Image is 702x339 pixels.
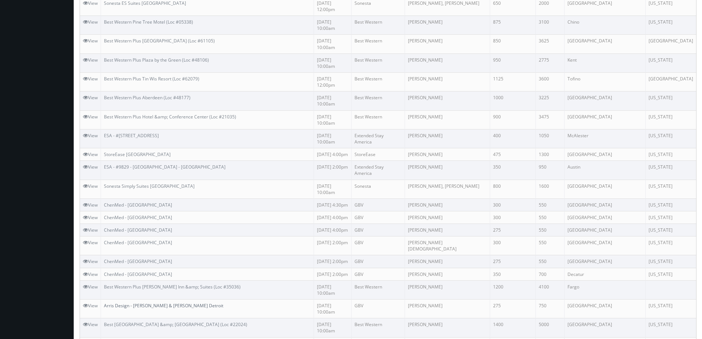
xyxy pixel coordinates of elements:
[564,53,645,72] td: Kent
[490,91,535,110] td: 1000
[352,148,405,161] td: StoreEase
[314,318,352,337] td: [DATE] 10:00am
[314,35,352,53] td: [DATE] 10:00am
[490,280,535,299] td: 1200
[352,91,405,110] td: Best Western
[104,302,223,309] a: Arris Design - [PERSON_NAME] & [PERSON_NAME] Detroit
[83,94,98,101] a: View
[564,268,645,280] td: Decatur
[535,91,564,110] td: 3225
[104,38,215,44] a: Best Western Plus [GEOGRAPHIC_DATA] (Loc #61105)
[104,239,172,246] a: ChenMed - [GEOGRAPHIC_DATA]
[314,129,352,148] td: [DATE] 10:00am
[314,224,352,236] td: [DATE] 4:00pm
[104,284,241,290] a: Best Western Plus [PERSON_NAME] Inn &amp; Suites (Loc #35036)
[564,280,645,299] td: Fargo
[645,129,696,148] td: [US_STATE]
[104,114,236,120] a: Best Western Plus Hotel &amp; Conference Center (Loc #21035)
[405,300,490,318] td: [PERSON_NAME]
[564,211,645,224] td: [GEOGRAPHIC_DATA]
[405,318,490,337] td: [PERSON_NAME]
[645,35,696,53] td: [GEOGRAPHIC_DATA]
[314,161,352,180] td: [DATE] 2:00pm
[645,180,696,198] td: [US_STATE]
[104,183,195,189] a: Sonesta Simply Suites [GEOGRAPHIC_DATA]
[83,132,98,139] a: View
[405,53,490,72] td: [PERSON_NAME]
[490,198,535,211] td: 300
[83,76,98,82] a: View
[535,148,564,161] td: 1300
[352,224,405,236] td: GBV
[564,318,645,337] td: [GEOGRAPHIC_DATA]
[405,148,490,161] td: [PERSON_NAME]
[535,280,564,299] td: 4100
[352,255,405,268] td: GBV
[104,19,193,25] a: Best Western Pine Tree Motel (Loc #05338)
[83,57,98,63] a: View
[645,148,696,161] td: [US_STATE]
[490,161,535,180] td: 350
[645,300,696,318] td: [US_STATE]
[83,239,98,246] a: View
[352,198,405,211] td: GBV
[83,321,98,328] a: View
[490,255,535,268] td: 275
[405,161,490,180] td: [PERSON_NAME]
[104,94,191,101] a: Best Western Plus Aberdeen (Loc #48177)
[535,255,564,268] td: 550
[535,110,564,129] td: 3475
[490,53,535,72] td: 950
[352,268,405,280] td: GBV
[83,19,98,25] a: View
[490,180,535,198] td: 800
[314,198,352,211] td: [DATE] 4:30pm
[352,300,405,318] td: GBV
[83,114,98,120] a: View
[564,91,645,110] td: [GEOGRAPHIC_DATA]
[405,180,490,198] td: [PERSON_NAME], [PERSON_NAME]
[535,129,564,148] td: 1050
[83,214,98,221] a: View
[352,236,405,255] td: GBV
[564,16,645,35] td: Chino
[490,224,535,236] td: 275
[645,72,696,91] td: [GEOGRAPHIC_DATA]
[564,161,645,180] td: Austin
[314,268,352,280] td: [DATE] 2:00pm
[352,161,405,180] td: Extended Stay America
[405,35,490,53] td: [PERSON_NAME]
[645,91,696,110] td: [US_STATE]
[405,198,490,211] td: [PERSON_NAME]
[564,300,645,318] td: [GEOGRAPHIC_DATA]
[645,211,696,224] td: [US_STATE]
[405,280,490,299] td: [PERSON_NAME]
[564,72,645,91] td: Tofino
[104,151,171,158] a: StoreEase [GEOGRAPHIC_DATA]
[535,180,564,198] td: 1600
[83,164,98,170] a: View
[352,280,405,299] td: Best Western
[104,258,172,264] a: ChenMed - [GEOGRAPHIC_DATA]
[645,318,696,337] td: [US_STATE]
[645,16,696,35] td: [US_STATE]
[405,16,490,35] td: [PERSON_NAME]
[535,318,564,337] td: 5000
[104,76,199,82] a: Best Western Plus Tin Wis Resort (Loc #62079)
[405,236,490,255] td: [PERSON_NAME][DEMOGRAPHIC_DATA]
[535,268,564,280] td: 700
[405,255,490,268] td: [PERSON_NAME]
[564,129,645,148] td: McAlester
[104,321,247,328] a: Best [GEOGRAPHIC_DATA] &amp; [GEOGRAPHIC_DATA] (Loc #22024)
[104,227,172,233] a: ChenMed - [GEOGRAPHIC_DATA]
[490,268,535,280] td: 350
[83,302,98,309] a: View
[564,236,645,255] td: [GEOGRAPHIC_DATA]
[645,161,696,180] td: [US_STATE]
[535,161,564,180] td: 950
[645,255,696,268] td: [US_STATE]
[314,16,352,35] td: [DATE] 10:00am
[314,300,352,318] td: [DATE] 10:00am
[104,214,172,221] a: ChenMed - [GEOGRAPHIC_DATA]
[645,268,696,280] td: [US_STATE]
